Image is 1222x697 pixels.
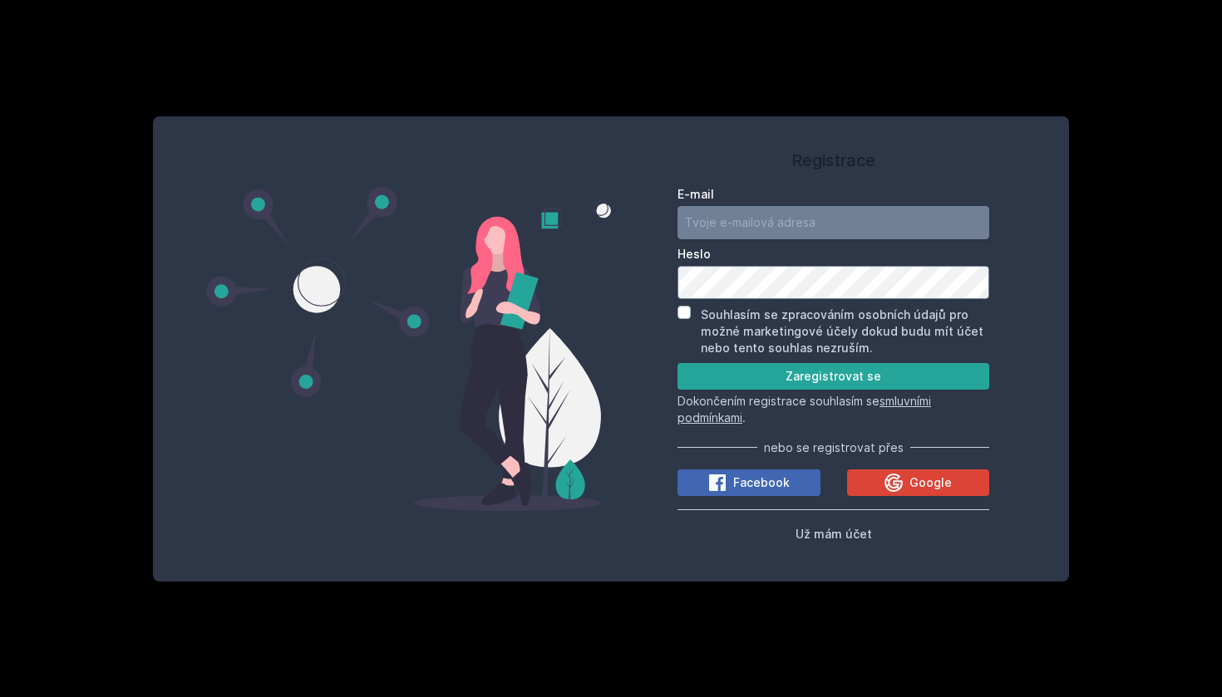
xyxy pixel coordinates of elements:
[678,148,989,173] h1: Registrace
[847,469,990,496] button: Google
[796,523,872,543] button: Už mám účet
[701,307,983,355] label: Souhlasím se zpracováním osobních údajů pro možné marketingové účely dokud budu mít účet nebo ten...
[764,439,904,456] span: nebo se registrovat přes
[678,469,820,496] button: Facebook
[733,474,790,491] span: Facebook
[678,206,989,239] input: Tvoje e-mailová adresa
[678,393,989,426] p: Dokončením registrace souhlasím se .
[678,363,989,390] button: Zaregistrovat se
[678,186,989,203] label: E-mail
[678,394,931,425] a: smluvními podmínkami
[796,527,872,541] span: Už mám účet
[678,246,989,263] label: Heslo
[909,474,952,491] span: Google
